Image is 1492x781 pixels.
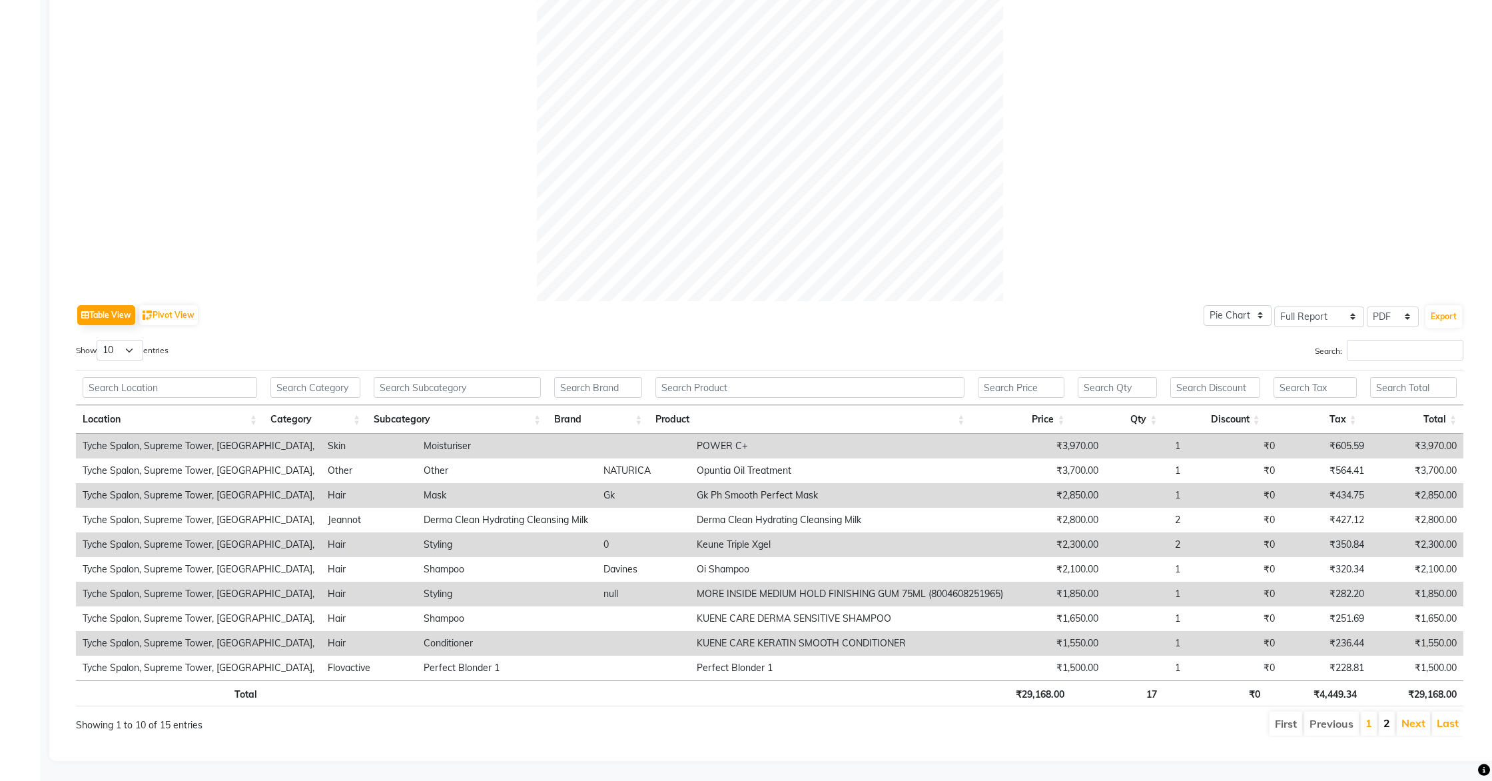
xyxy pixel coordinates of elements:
[1371,458,1463,483] td: ₹3,700.00
[417,631,597,656] td: Conditioner
[690,434,1012,458] td: POWER C+
[690,483,1012,508] td: Gk Ph Smooth Perfect Mask
[1363,405,1463,434] th: Total: activate to sort column ascending
[1164,405,1266,434] th: Discount: activate to sort column ascending
[1187,656,1282,680] td: ₹0
[1105,532,1187,557] td: 2
[1401,716,1425,730] a: Next
[1187,631,1282,656] td: ₹0
[1071,405,1164,434] th: Qty: activate to sort column ascending
[76,606,321,631] td: Tyche Spalon, Supreme Tower, [GEOGRAPHIC_DATA],
[649,405,971,434] th: Product: activate to sort column ascending
[978,377,1064,398] input: Search Price
[417,557,597,582] td: Shampoo
[1105,458,1187,483] td: 1
[655,377,964,398] input: Search Product
[1282,606,1370,631] td: ₹251.69
[1282,458,1370,483] td: ₹564.41
[76,458,321,483] td: Tyche Spalon, Supreme Tower, [GEOGRAPHIC_DATA],
[1187,508,1282,532] td: ₹0
[76,656,321,680] td: Tyche Spalon, Supreme Tower, [GEOGRAPHIC_DATA],
[417,606,597,631] td: Shampoo
[1012,582,1105,606] td: ₹1,850.00
[1012,483,1105,508] td: ₹2,850.00
[690,631,1012,656] td: KUENE CARE KERATIN SMOOTH CONDITIONER
[1012,508,1105,532] td: ₹2,800.00
[1437,716,1459,730] a: Last
[1383,716,1390,730] a: 2
[1347,340,1463,361] input: Search:
[76,532,321,557] td: Tyche Spalon, Supreme Tower, [GEOGRAPHIC_DATA],
[1371,582,1463,606] td: ₹1,850.00
[971,405,1071,434] th: Price: activate to sort column ascending
[597,557,690,582] td: Davines
[143,311,153,321] img: pivot.png
[1371,557,1463,582] td: ₹2,100.00
[1371,631,1463,656] td: ₹1,550.00
[1371,483,1463,508] td: ₹2,850.00
[1282,483,1370,508] td: ₹434.75
[76,434,321,458] td: Tyche Spalon, Supreme Tower, [GEOGRAPHIC_DATA],
[1267,405,1363,434] th: Tax: activate to sort column ascending
[417,458,597,483] td: Other
[76,631,321,656] td: Tyche Spalon, Supreme Tower, [GEOGRAPHIC_DATA],
[1012,434,1105,458] td: ₹3,970.00
[1274,377,1357,398] input: Search Tax
[97,340,143,361] select: Showentries
[690,656,1012,680] td: Perfect Blonder 1
[690,557,1012,582] td: Oi Shampoo
[1371,656,1463,680] td: ₹1,500.00
[321,557,417,582] td: Hair
[1371,532,1463,557] td: ₹2,300.00
[417,508,597,532] td: Derma Clean Hydrating Cleansing Milk
[1105,508,1187,532] td: 2
[1105,483,1187,508] td: 1
[83,377,257,398] input: Search Location
[1105,434,1187,458] td: 1
[1012,656,1105,680] td: ₹1,500.00
[76,405,264,434] th: Location: activate to sort column ascending
[690,458,1012,483] td: Opuntia Oil Treatment
[417,656,597,680] td: Perfect Blonder 1
[1187,582,1282,606] td: ₹0
[417,582,597,606] td: Styling
[1012,631,1105,656] td: ₹1,550.00
[139,305,198,325] button: Pivot View
[1363,680,1463,706] th: ₹29,168.00
[597,483,690,508] td: Gk
[1187,458,1282,483] td: ₹0
[1371,508,1463,532] td: ₹2,800.00
[270,377,360,398] input: Search Category
[554,377,642,398] input: Search Brand
[76,582,321,606] td: Tyche Spalon, Supreme Tower, [GEOGRAPHIC_DATA],
[1078,377,1157,398] input: Search Qty
[264,405,367,434] th: Category: activate to sort column ascending
[1282,434,1370,458] td: ₹605.59
[76,557,321,582] td: Tyche Spalon, Supreme Tower, [GEOGRAPHIC_DATA],
[1282,656,1370,680] td: ₹228.81
[76,483,321,508] td: Tyche Spalon, Supreme Tower, [GEOGRAPHIC_DATA],
[1371,606,1463,631] td: ₹1,650.00
[1012,532,1105,557] td: ₹2,300.00
[76,508,321,532] td: Tyche Spalon, Supreme Tower, [GEOGRAPHIC_DATA],
[1187,606,1282,631] td: ₹0
[1282,532,1370,557] td: ₹350.84
[1012,606,1105,631] td: ₹1,650.00
[76,340,169,361] label: Show entries
[321,606,417,631] td: Hair
[1187,434,1282,458] td: ₹0
[1425,305,1462,328] button: Export
[374,377,541,398] input: Search Subcategory
[1370,377,1457,398] input: Search Total
[417,532,597,557] td: Styling
[1164,680,1266,706] th: ₹0
[367,405,548,434] th: Subcategory: activate to sort column ascending
[76,710,642,732] div: Showing 1 to 10 of 15 entries
[321,483,417,508] td: Hair
[1187,483,1282,508] td: ₹0
[1105,557,1187,582] td: 1
[1071,680,1164,706] th: 17
[1282,557,1370,582] td: ₹320.34
[690,532,1012,557] td: Keune Triple Xgel
[321,508,417,532] td: Jeannot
